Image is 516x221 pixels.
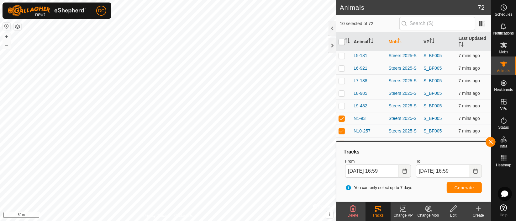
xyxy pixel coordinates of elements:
span: L5-181 [354,52,367,59]
span: L6-921 [354,65,367,72]
span: L8-985 [354,90,367,97]
span: 17 Aug 2025, 4:54 pm [459,116,480,121]
span: 72 [478,3,485,12]
a: Help [491,202,516,219]
div: Create [466,213,491,218]
button: Reset Map [3,23,10,30]
span: Neckbands [494,88,513,92]
button: Choose Date [398,164,411,178]
a: Privacy Policy [143,213,167,218]
span: 17 Aug 2025, 4:54 pm [459,103,480,108]
p-sorticon: Activate to sort [345,39,350,44]
button: Choose Date [469,164,482,178]
span: Mobs [499,50,508,54]
a: S_BF005 [424,91,442,96]
p-sorticon: Activate to sort [398,39,403,44]
span: N1-93 [354,115,366,122]
p-sorticon: Activate to sort [368,39,373,44]
button: i [326,211,333,218]
span: 17 Aug 2025, 4:54 pm [459,53,480,58]
span: 17 Aug 2025, 4:54 pm [459,91,480,96]
button: Generate [447,182,482,193]
span: Animals [497,69,510,73]
span: N2-7 [354,140,363,147]
a: S_BF005 [424,53,442,58]
div: Steers 2025-S [389,128,419,134]
div: Steers 2025-S [389,103,419,109]
img: Gallagher Logo [8,5,86,16]
a: S_BF005 [424,66,442,71]
div: Change VP [391,213,416,218]
span: You can only select up to 7 days [345,185,412,191]
span: 17 Aug 2025, 4:54 pm [459,66,480,71]
input: Search (S) [399,17,475,30]
span: N10-257 [354,128,371,134]
span: L9-482 [354,103,367,109]
div: Steers 2025-S [389,90,419,97]
a: S_BF005 [424,78,442,83]
span: Infra [500,144,507,148]
div: Tracks [343,148,484,156]
div: Tracks [366,213,391,218]
label: From [345,158,411,164]
span: Notifications [493,31,514,35]
a: S_BF005 [424,103,442,108]
p-sorticon: Activate to sort [429,39,434,44]
span: i [329,212,330,217]
a: S_BF005 [424,128,442,133]
span: Help [500,213,508,217]
span: Delete [348,213,359,218]
th: Last Updated [456,33,491,51]
p-sorticon: Activate to sort [459,43,464,48]
div: Steers 2025-S [389,115,419,122]
th: Mob [386,33,421,51]
th: Animal [351,33,386,51]
span: VPs [500,107,507,110]
span: Status [498,126,509,129]
h2: Animals [340,4,478,11]
div: Steers 2025-S [389,78,419,84]
button: – [3,41,10,49]
button: Map Layers [14,23,21,30]
th: VP [421,33,456,51]
label: To [416,158,482,164]
span: Schedules [495,13,512,16]
a: Contact Us [174,213,193,218]
span: Generate [455,185,474,190]
div: Edit [441,213,466,218]
div: Steers 2025-S [389,52,419,59]
a: S_BF005 [424,116,442,121]
span: 17 Aug 2025, 4:54 pm [459,128,480,133]
span: 10 selected of 72 [340,20,399,27]
span: DC [98,8,104,14]
button: + [3,33,10,40]
span: Heatmap [496,163,511,167]
span: 17 Aug 2025, 4:54 pm [459,78,480,83]
span: L7-188 [354,78,367,84]
div: Steers 2025-S [389,140,419,147]
div: Steers 2025-S [389,65,419,72]
div: Change Mob [416,213,441,218]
